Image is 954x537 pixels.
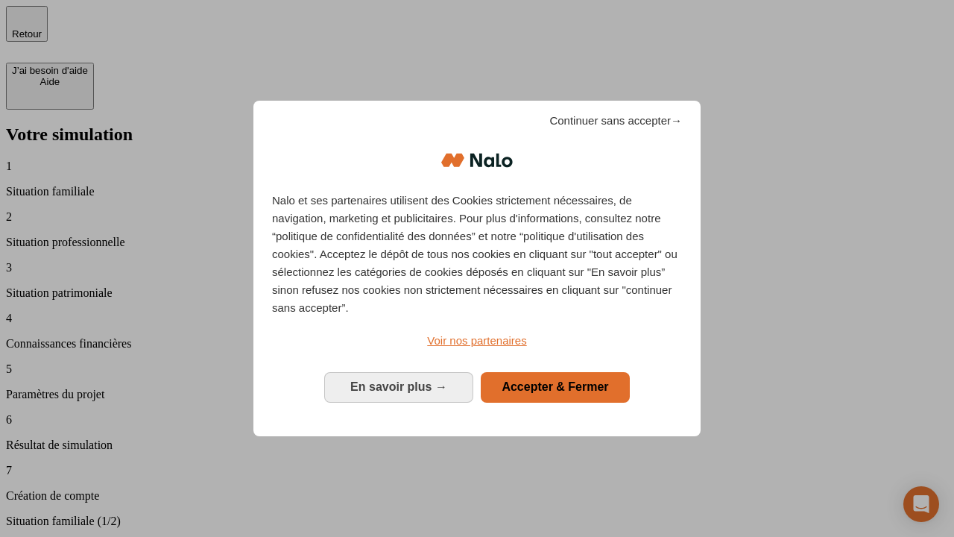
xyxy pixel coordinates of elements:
div: Bienvenue chez Nalo Gestion du consentement [253,101,701,436]
span: Voir nos partenaires [427,334,526,347]
p: Nalo et ses partenaires utilisent des Cookies strictement nécessaires, de navigation, marketing e... [272,192,682,317]
button: Accepter & Fermer: Accepter notre traitement des données et fermer [481,372,630,402]
span: En savoir plus → [350,380,447,393]
a: Voir nos partenaires [272,332,682,350]
span: Continuer sans accepter→ [549,112,682,130]
button: En savoir plus: Configurer vos consentements [324,372,473,402]
span: Accepter & Fermer [502,380,608,393]
img: Logo [441,138,513,183]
